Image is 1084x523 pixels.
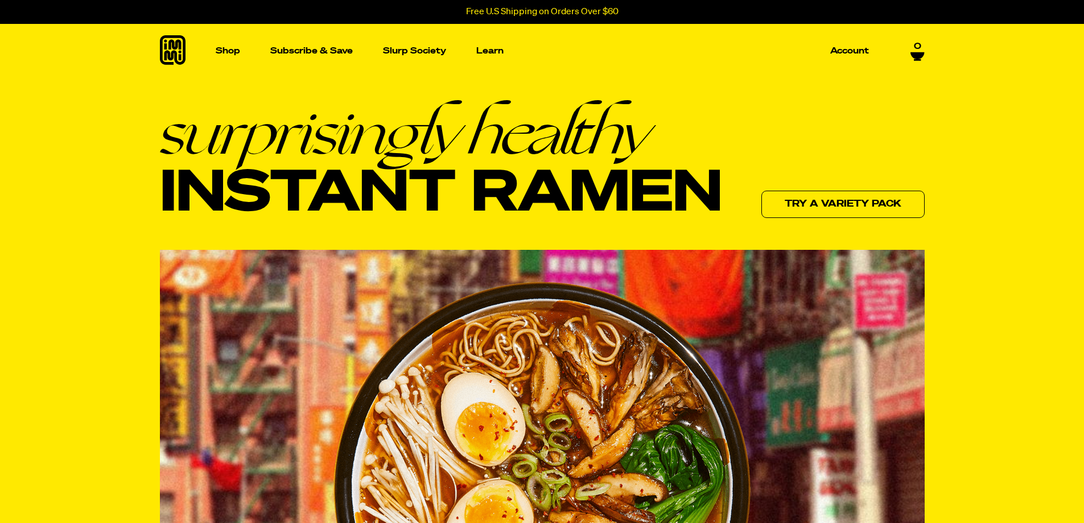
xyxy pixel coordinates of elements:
[216,47,240,55] p: Shop
[761,191,925,218] a: Try a variety pack
[383,47,446,55] p: Slurp Society
[826,42,873,60] a: Account
[476,47,504,55] p: Learn
[160,101,722,226] h1: Instant Ramen
[472,24,508,78] a: Learn
[914,42,921,52] span: 0
[910,42,925,61] a: 0
[266,42,357,60] a: Subscribe & Save
[211,24,873,78] nav: Main navigation
[211,24,245,78] a: Shop
[830,47,869,55] p: Account
[378,42,451,60] a: Slurp Society
[270,47,353,55] p: Subscribe & Save
[160,101,722,163] em: surprisingly healthy
[466,7,619,17] p: Free U.S Shipping on Orders Over $60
